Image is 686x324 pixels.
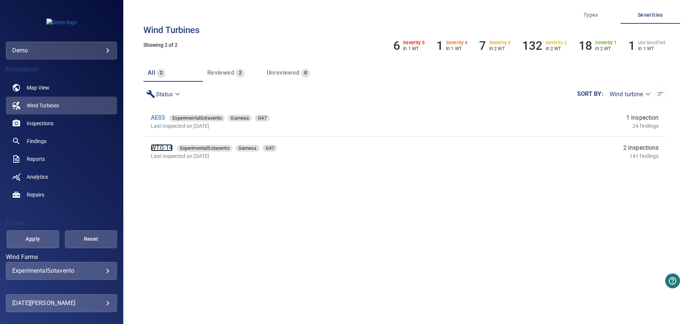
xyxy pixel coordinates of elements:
[143,25,666,35] h3: Wind turbines
[489,46,511,51] p: in 2 WT
[436,39,443,53] h6: 1
[479,39,486,53] h6: 7
[6,186,117,204] a: repairs noActive
[638,40,665,45] h6: Unclassified
[6,114,117,132] a: inspections noActive
[177,145,233,152] div: ExperimentalSotavento
[6,79,117,97] a: map noActive
[403,46,425,51] p: in 1 WT
[263,145,277,152] span: G47
[301,69,310,77] span: 0
[151,152,451,160] p: Last inspected on [DATE]
[74,234,108,244] span: Reset
[628,39,635,53] h6: 1
[27,84,49,91] span: Map View
[522,39,542,53] h6: 132
[633,122,659,130] p: 24 findings
[169,114,225,122] span: ExperimentalSotavento
[6,65,117,73] h4: Navigation
[46,19,77,26] img: demo-logo
[393,39,425,53] li: Severity 5
[155,91,173,98] em: Status
[595,40,617,45] h6: Severity 1
[566,10,616,20] span: Types
[228,115,252,121] div: Gamesa
[579,39,617,53] li: Severity 1
[479,39,511,53] li: Severity 3
[228,114,252,122] span: Gamesa
[255,114,269,122] span: G47
[489,40,511,45] h6: Severity 3
[65,230,117,248] button: Reset
[27,173,48,181] span: Analytics
[151,122,449,130] p: Last inspected on [DATE]
[628,39,665,53] li: Severity Unclassified
[6,42,117,59] div: demo
[630,152,659,160] p: 141 findings
[207,69,234,76] span: Reviewed
[27,155,45,163] span: Reports
[235,145,260,152] div: Gamesa
[595,46,617,51] p: in 2 WT
[579,39,592,53] h6: 18
[16,234,50,244] span: Apply
[169,115,225,121] div: ExperimentalSotavento
[143,88,185,101] div: Status
[546,40,567,45] h6: Severity 2
[623,143,659,152] span: 2 inspections
[27,191,44,198] span: Repairs
[625,10,676,20] span: Severities
[235,145,260,152] span: Gamesa
[177,145,233,152] span: ExperimentalSotavento
[12,45,111,56] div: demo
[255,115,269,121] div: G47
[6,262,117,280] div: Wind Farms
[403,40,425,45] h6: Severity 5
[436,39,468,53] li: Severity 4
[6,254,117,260] label: Wind Farms
[236,69,244,77] span: 2
[12,267,111,274] div: ExperimentalSotavento
[546,46,567,51] p: in 2 WT
[6,168,117,186] a: analytics noActive
[267,69,300,76] span: Unreviewed
[393,39,400,53] h6: 6
[143,42,666,48] h5: Showing 2 of 2
[27,137,46,145] span: Findings
[6,219,117,227] h4: Filters
[655,88,666,101] button: Sort list from newest to oldest
[157,69,165,77] span: 2
[12,297,111,309] div: [DATE][PERSON_NAME]
[577,91,604,97] label: Sort by :
[446,40,468,45] h6: Severity 4
[626,113,659,122] span: 1 inspection
[151,114,165,121] a: AE03
[522,39,567,53] li: Severity 2
[7,230,59,248] button: Apply
[27,120,53,127] span: Inspections
[6,150,117,168] a: reports noActive
[638,46,665,51] p: in 1 WT
[151,144,173,151] a: WTG-14
[604,88,655,101] div: Wind turbine
[148,69,155,76] span: all
[27,102,59,109] span: Wind Turbines
[446,46,468,51] p: in 1 WT
[6,97,117,114] a: windturbines active
[263,145,277,152] div: G47
[6,132,117,150] a: findings noActive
